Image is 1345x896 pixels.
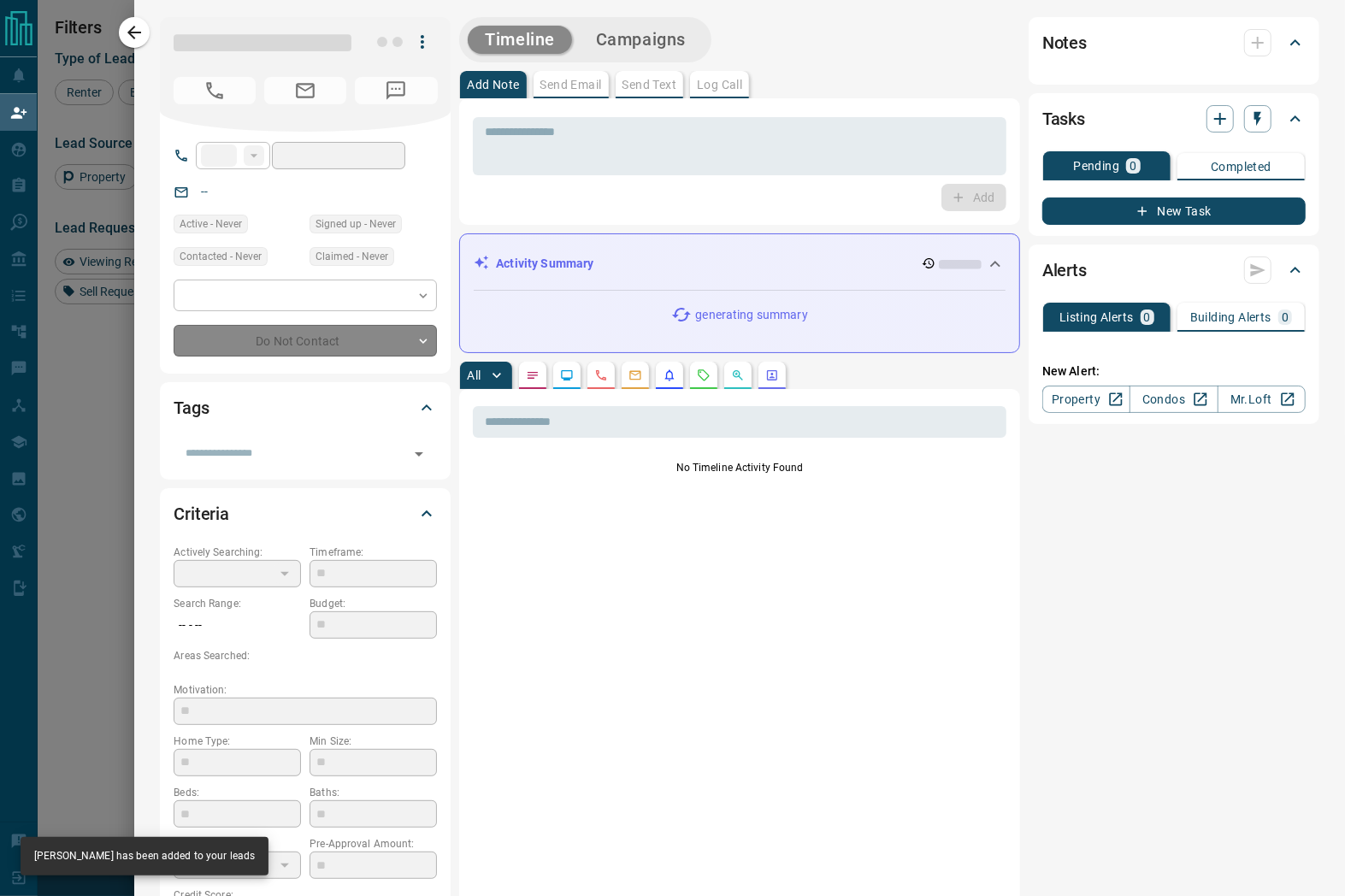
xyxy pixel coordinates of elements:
[1211,161,1271,173] p: Completed
[180,215,242,233] span: Active - Never
[310,596,437,611] p: Budget:
[1042,363,1306,380] p: New Alert:
[174,394,209,421] h2: Tags
[697,368,711,382] svg: Requests
[174,734,301,749] p: Home Type:
[310,836,437,852] p: Pre-Approval Amount:
[560,368,574,382] svg: Lead Browsing Activity
[467,79,519,91] p: Add Note
[1144,311,1151,323] p: 0
[1042,98,1306,139] div: Tasks
[467,369,481,381] p: All
[201,185,208,198] a: --
[1059,311,1134,323] p: Listing Alerts
[264,77,346,104] span: No Email
[174,387,437,428] div: Tags
[695,306,807,324] p: generating summary
[174,545,301,560] p: Actively Searching:
[310,734,437,749] p: Min Size:
[628,368,642,382] svg: Emails
[1042,105,1085,133] h2: Tasks
[473,460,1006,475] p: No Timeline Activity Found
[1282,311,1289,323] p: 0
[174,611,301,640] p: -- - --
[355,77,437,104] span: No Number
[594,368,608,382] svg: Calls
[310,785,437,800] p: Baths:
[174,325,437,357] div: Do Not Contact
[1190,311,1271,323] p: Building Alerts
[174,77,256,104] span: No Number
[174,785,301,800] p: Beds:
[316,215,396,233] span: Signed up - Never
[526,368,540,382] svg: Notes
[496,255,593,273] p: Activity Summary
[1218,386,1306,413] a: Mr.Loft
[310,545,437,560] p: Timeframe:
[1042,22,1306,63] div: Notes
[34,842,255,870] div: [PERSON_NAME] has been added to your leads
[663,368,676,382] svg: Listing Alerts
[316,248,388,265] span: Claimed - Never
[579,26,703,54] button: Campaigns
[1130,386,1218,413] a: Condos
[174,648,437,663] p: Areas Searched:
[1073,160,1119,172] p: Pending
[765,368,779,382] svg: Agent Actions
[1042,29,1087,56] h2: Notes
[468,26,572,54] button: Timeline
[174,493,437,534] div: Criteria
[1042,386,1130,413] a: Property
[474,248,1006,280] div: Activity Summary
[407,442,431,466] button: Open
[180,248,262,265] span: Contacted - Never
[1042,250,1306,291] div: Alerts
[174,682,437,698] p: Motivation:
[1042,256,1087,284] h2: Alerts
[174,500,229,528] h2: Criteria
[174,596,301,611] p: Search Range:
[731,368,745,382] svg: Opportunities
[1130,160,1136,172] p: 0
[1042,197,1306,225] button: New Task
